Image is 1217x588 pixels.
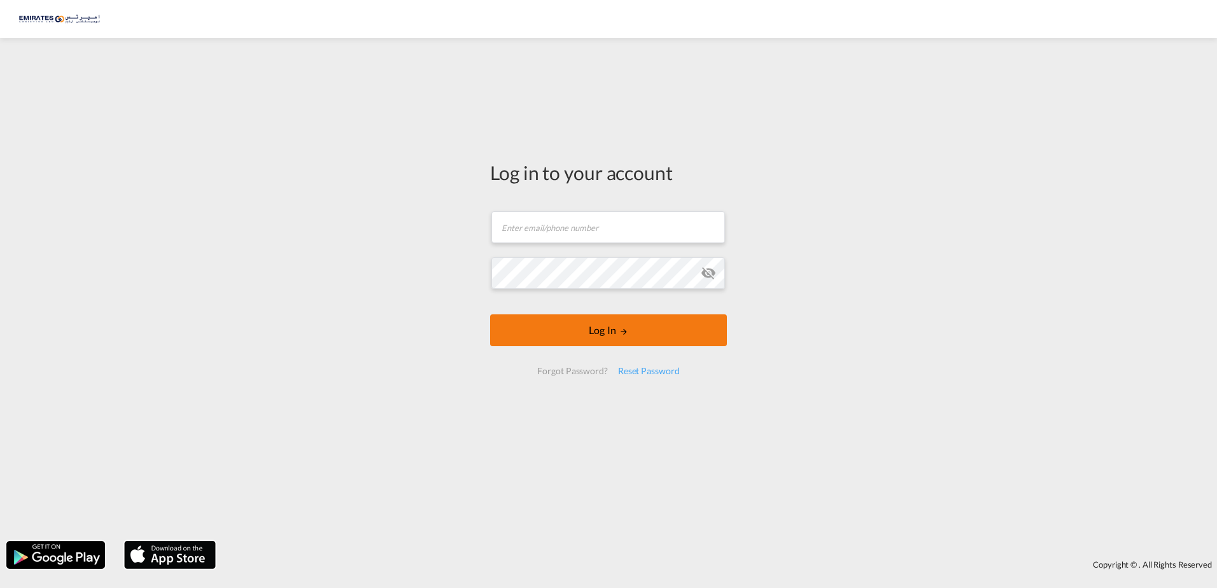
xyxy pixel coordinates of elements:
img: c67187802a5a11ec94275b5db69a26e6.png [19,5,105,34]
input: Enter email/phone number [491,211,725,243]
div: Reset Password [613,360,685,382]
md-icon: icon-eye-off [701,265,716,281]
img: apple.png [123,540,217,570]
div: Copyright © . All Rights Reserved [222,554,1217,575]
div: Forgot Password? [532,360,612,382]
div: Log in to your account [490,159,727,186]
img: google.png [5,540,106,570]
button: LOGIN [490,314,727,346]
